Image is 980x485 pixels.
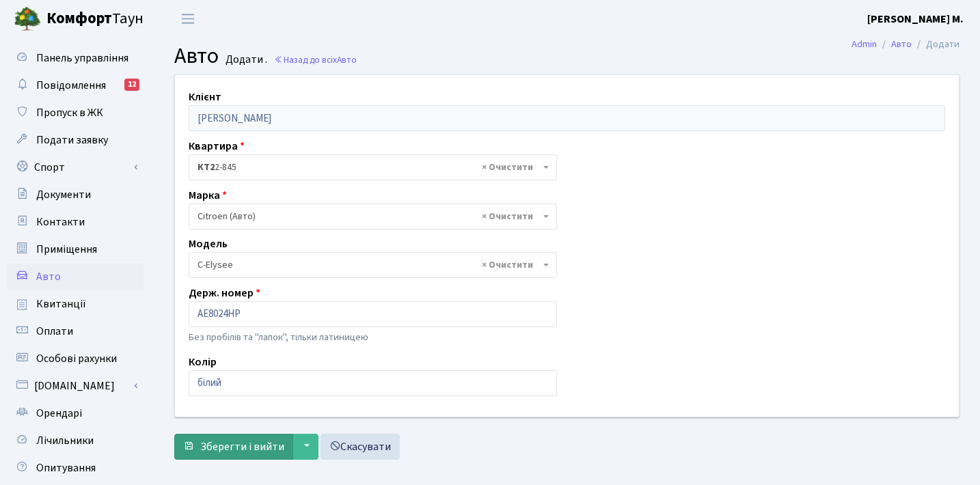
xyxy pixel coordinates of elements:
nav: breadcrumb [831,30,980,59]
span: Опитування [36,460,96,475]
a: [PERSON_NAME] М. [867,11,964,27]
button: Переключити навігацію [171,8,205,30]
a: Особові рахунки [7,345,144,372]
span: Приміщення [36,242,97,257]
span: <b>КТ2</b>&nbsp;&nbsp;&nbsp;2-845 [189,154,557,180]
span: Зберегти і вийти [200,439,284,454]
a: Орендарі [7,400,144,427]
span: Видалити всі елементи [482,210,533,223]
span: Повідомлення [36,78,106,93]
span: Citroen (Авто) [189,204,557,230]
label: Держ. номер [189,285,260,301]
a: [DOMAIN_NAME] [7,372,144,400]
a: Авто [891,37,912,51]
span: C-Elysee [189,252,557,278]
label: Клієнт [189,89,221,105]
span: Таун [46,8,144,31]
span: Авто [174,40,219,72]
span: Контакти [36,214,85,230]
a: Оплати [7,318,144,345]
span: Пропуск в ЖК [36,105,103,120]
span: Квитанції [36,296,86,311]
a: Приміщення [7,236,144,263]
label: Модель [189,236,228,252]
span: Панель управління [36,51,128,66]
span: Особові рахунки [36,351,117,366]
label: Квартира [189,138,245,154]
span: Лічильники [36,433,94,448]
span: Видалити всі елементи [482,258,533,272]
div: 12 [124,79,139,91]
span: Документи [36,187,91,202]
label: Колір [189,354,217,370]
a: Лічильники [7,427,144,454]
span: Видалити всі елементи [482,161,533,174]
span: Оплати [36,324,73,339]
a: Панель управління [7,44,144,72]
a: Авто [7,263,144,290]
button: Зберегти і вийти [174,434,293,460]
span: <b>КТ2</b>&nbsp;&nbsp;&nbsp;2-845 [198,161,540,174]
a: Назад до всіхАвто [274,53,357,66]
img: logo.png [14,5,41,33]
a: Повідомлення12 [7,72,144,99]
input: AA0001AA [189,301,557,327]
span: C-Elysee [198,258,540,272]
b: [PERSON_NAME] М. [867,12,964,27]
a: Скасувати [321,434,400,460]
span: Авто [337,53,357,66]
a: Квитанції [7,290,144,318]
a: Контакти [7,208,144,236]
a: Пропуск в ЖК [7,99,144,126]
span: Орендарі [36,406,82,421]
span: Авто [36,269,61,284]
span: Citroen (Авто) [198,210,540,223]
span: Подати заявку [36,133,108,148]
small: Додати . [223,53,267,66]
label: Марка [189,187,227,204]
a: Спорт [7,154,144,181]
p: Без пробілів та "лапок", тільки латиницею [189,330,557,345]
b: КТ2 [198,161,215,174]
a: Опитування [7,454,144,482]
li: Додати [912,37,959,52]
a: Документи [7,181,144,208]
a: Admin [852,37,877,51]
b: Комфорт [46,8,112,29]
a: Подати заявку [7,126,144,154]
